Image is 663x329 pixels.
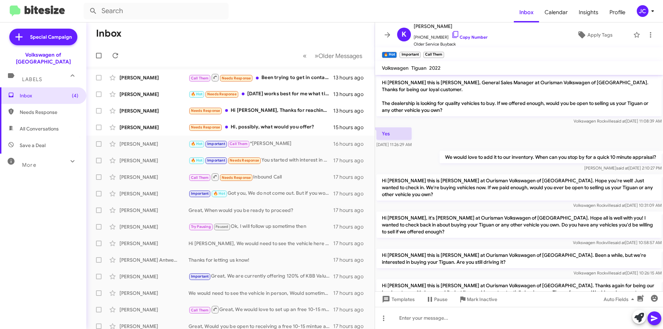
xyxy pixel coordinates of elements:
[333,74,369,81] div: 13 hours ago
[119,107,189,114] div: [PERSON_NAME]
[9,29,77,45] a: Special Campaign
[598,293,642,306] button: Auto Fields
[376,142,412,147] span: [DATE] 11:26:29 AM
[587,29,613,41] span: Apply Tags
[191,175,209,180] span: Call Them
[376,279,662,306] p: Hi [PERSON_NAME] this is [PERSON_NAME] at Ourisman Volkswagen of [GEOGRAPHIC_DATA]. Thanks again ...
[119,174,189,181] div: [PERSON_NAME]
[119,306,189,313] div: [PERSON_NAME]
[376,76,662,116] p: Hi [PERSON_NAME] this is [PERSON_NAME], General Sales Manager at Ourisman Volkswagen of [GEOGRAPH...
[189,272,333,280] div: Great, We are currently offering 120% of KBB Value on all trades. Would sometime [DATE] or [DATE]...
[222,175,251,180] span: Needs Response
[119,91,189,98] div: [PERSON_NAME]
[411,65,426,71] span: Tiguan
[310,49,366,63] button: Next
[429,65,441,71] span: 2022
[333,306,369,313] div: 17 hours ago
[191,274,209,279] span: Important
[191,125,220,129] span: Needs Response
[333,124,369,131] div: 15 hours ago
[414,22,488,30] span: [PERSON_NAME]
[514,2,539,22] a: Inbox
[637,5,648,17] div: JC
[119,124,189,131] div: [PERSON_NAME]
[189,290,333,297] div: We would need to see the vehicle in person, Would sometime [DATE] or [DATE] work for a free 10-15...
[191,308,209,312] span: Call Them
[119,141,189,147] div: [PERSON_NAME]
[303,51,307,60] span: «
[84,3,229,19] input: Search
[574,118,662,124] span: Volkswagen Rockville [DATE] 11:08:39 AM
[402,29,406,40] span: K
[119,157,189,164] div: [PERSON_NAME]
[222,76,251,80] span: Needs Response
[22,162,36,168] span: More
[333,157,369,164] div: 17 hours ago
[539,2,573,22] span: Calendar
[382,52,397,58] small: 🔥 Hot
[20,109,78,116] span: Needs Response
[376,127,412,140] p: Yes
[382,65,409,71] span: Volkswagen
[189,305,333,314] div: Great, We would love to set up an free 10-15 mintue in person apprisal. Would you have sometime t...
[119,207,189,214] div: [PERSON_NAME]
[420,293,453,306] button: Pause
[333,107,369,114] div: 13 hours ago
[20,142,46,149] span: Save a Deal
[215,224,228,229] span: Paused
[333,91,369,98] div: 13 hours ago
[191,142,203,146] span: 🔥 Hot
[191,158,203,163] span: 🔥 Hot
[72,92,78,99] span: (4)
[604,293,637,306] span: Auto Fields
[453,293,503,306] button: Mark Inactive
[230,142,248,146] span: Call Them
[119,223,189,230] div: [PERSON_NAME]
[96,28,122,39] h1: Inbox
[189,190,333,197] div: Got you, We do not come out. But if you would like to send some pictures over we can send a range.
[467,293,497,306] span: Mark Inactive
[376,174,662,201] p: Hi [PERSON_NAME] this is [PERSON_NAME] at Ourisman Volkswagen of [GEOGRAPHIC_DATA]. Hope you're w...
[189,107,333,115] div: Hi [PERSON_NAME], Thanks for reaching out. Yes, everything was fine, I just did not yet find the ...
[333,207,369,214] div: 17 hours ago
[333,223,369,230] div: 17 hours ago
[333,273,369,280] div: 17 hours ago
[189,123,333,131] div: Hi, possibly, what would you offer?
[613,240,625,245] span: said at
[315,51,318,60] span: »
[189,257,333,263] div: Thanks for letting us know!
[613,203,625,208] span: said at
[20,92,78,99] span: Inbox
[189,73,333,82] div: Been trying to get in contact with [PERSON_NAME] with reference to my primary car key and the ser...
[119,290,189,297] div: [PERSON_NAME]
[614,270,626,275] span: said at
[333,240,369,247] div: 17 hours ago
[400,52,420,58] small: Important
[573,240,662,245] span: Volkswagen Rockville [DATE] 10:58:57 AM
[191,76,209,80] span: Call Them
[381,293,415,306] span: Templates
[414,30,488,41] span: [PHONE_NUMBER]
[189,173,333,181] div: Inbound Call
[30,33,72,40] span: Special Campaign
[434,293,448,306] span: Pause
[119,190,189,197] div: [PERSON_NAME]
[230,158,259,163] span: Needs Response
[333,190,369,197] div: 17 hours ago
[333,257,369,263] div: 17 hours ago
[119,240,189,247] div: [PERSON_NAME]
[423,52,444,58] small: Call Them
[333,290,369,297] div: 17 hours ago
[631,5,655,17] button: JC
[376,249,662,268] p: Hi [PERSON_NAME] this is [PERSON_NAME] at Ourisman Volkswagen of [GEOGRAPHIC_DATA]. Been a while,...
[616,165,628,171] span: said at
[574,270,662,275] span: Volkswagen Rockville [DATE] 10:26:15 AM
[189,207,333,214] div: Great, When would you be ready to proceed?
[189,90,333,98] div: [DATE] works best for me what time? is this to sell my car for cash or towards the purchase of a ...
[573,2,604,22] a: Insights
[189,140,333,148] div: *[PERSON_NAME]
[207,142,225,146] span: Important
[604,2,631,22] a: Profile
[213,191,225,196] span: 🔥 Hot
